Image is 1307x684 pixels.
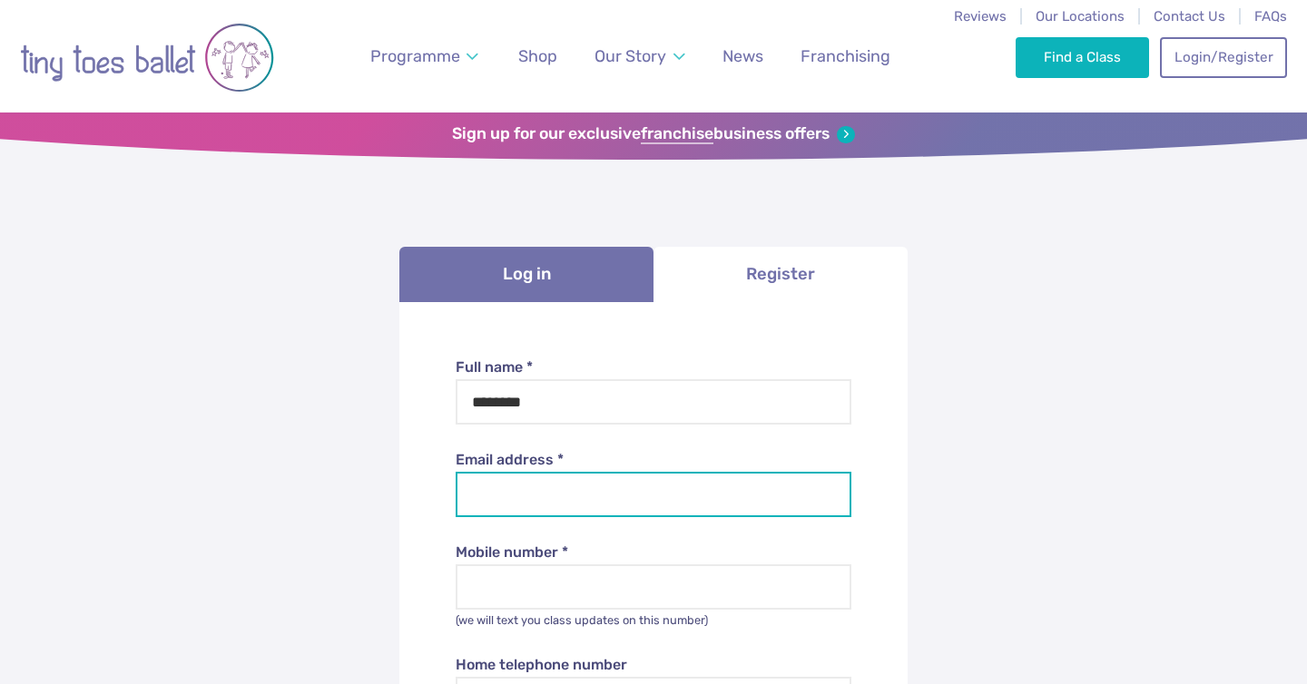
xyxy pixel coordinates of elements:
a: Contact Us [1154,8,1225,24]
span: Our Story [595,46,666,65]
a: Login/Register [1160,37,1287,77]
small: (we will text you class updates on this number) [456,613,708,627]
img: tiny toes ballet [20,12,274,103]
a: Log in [399,247,653,302]
a: Our Locations [1036,8,1125,24]
a: Reviews [954,8,1007,24]
a: FAQs [1254,8,1287,24]
a: Franchising [792,36,899,77]
span: Franchising [801,46,890,65]
a: News [714,36,771,77]
strong: franchise [641,124,713,144]
label: Full name * [456,357,852,377]
span: Shop [518,46,557,65]
label: Home telephone number [456,655,852,675]
label: Email address * [456,450,852,470]
a: Programme [362,36,487,77]
a: Sign up for our exclusivefranchisebusiness offers [452,124,854,144]
span: News [722,46,763,65]
span: Programme [370,46,460,65]
a: Find a Class [1016,37,1149,77]
a: Our Story [586,36,693,77]
label: Mobile number * [456,542,852,562]
a: Shop [510,36,565,77]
